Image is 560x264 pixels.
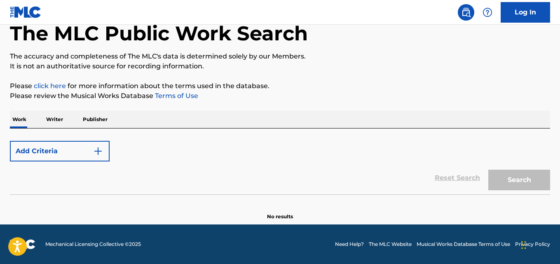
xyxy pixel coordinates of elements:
a: Terms of Use [153,92,198,100]
iframe: Chat Widget [519,224,560,264]
p: Writer [44,111,66,128]
a: Public Search [458,4,474,21]
a: Log In [501,2,550,23]
p: No results [267,203,293,220]
span: Mechanical Licensing Collective © 2025 [45,241,141,248]
a: Need Help? [335,241,364,248]
form: Search Form [10,137,550,194]
img: search [461,7,471,17]
img: MLC Logo [10,6,42,18]
p: The accuracy and completeness of The MLC's data is determined solely by our Members. [10,51,550,61]
a: click here [34,82,66,90]
div: Drag [521,233,526,257]
a: Musical Works Database Terms of Use [417,241,510,248]
img: 9d2ae6d4665cec9f34b9.svg [93,146,103,156]
a: The MLC Website [369,241,412,248]
p: Please for more information about the terms used in the database. [10,81,550,91]
img: help [483,7,492,17]
p: It is not an authoritative source for recording information. [10,61,550,71]
p: Work [10,111,29,128]
p: Publisher [80,111,110,128]
img: logo [10,239,35,249]
button: Add Criteria [10,141,110,161]
a: Privacy Policy [515,241,550,248]
p: Please review the Musical Works Database [10,91,550,101]
div: Help [479,4,496,21]
h1: The MLC Public Work Search [10,21,308,46]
